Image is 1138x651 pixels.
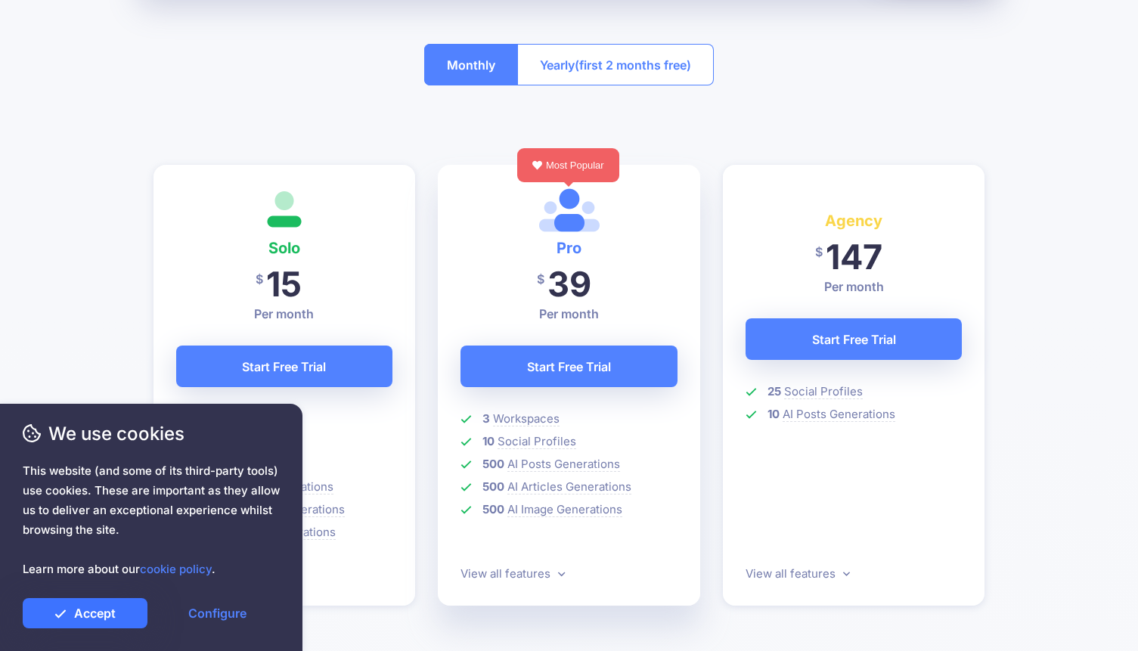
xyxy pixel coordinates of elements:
span: AI Image Generations [507,502,622,517]
span: 15 [266,263,302,305]
h4: Agency [746,209,963,233]
span: Social Profiles [784,384,863,399]
a: View all features [460,566,565,581]
a: Start Free Trial [746,318,963,360]
a: Accept [23,598,147,628]
span: Workspaces [493,411,560,426]
span: AI Posts Generations [507,457,620,472]
span: (first 2 months free) [575,53,691,77]
a: Configure [155,598,280,628]
a: View all features [746,566,850,581]
b: 3 [482,411,490,426]
span: $ [256,262,263,296]
a: Start Free Trial [460,346,678,387]
h4: Pro [460,236,678,260]
span: 39 [547,263,591,305]
b: 10 [482,434,495,448]
h4: Solo [176,236,393,260]
b: 10 [767,407,780,421]
b: 25 [767,384,781,398]
p: Per month [176,305,393,323]
span: AI Posts Generations [783,407,895,422]
span: $ [537,262,544,296]
b: 500 [482,479,504,494]
span: 147 [826,236,882,277]
div: Most Popular [517,148,619,182]
button: Yearly(first 2 months free) [517,44,714,85]
span: $ [815,235,823,269]
button: Monthly [424,44,518,85]
a: Start Free Trial [176,346,393,387]
span: Social Profiles [498,434,576,449]
p: Per month [460,305,678,323]
p: Per month [746,277,963,296]
span: This website (and some of its third-party tools) use cookies. These are important as they allow u... [23,461,280,579]
b: 500 [482,457,504,471]
b: 500 [482,502,504,516]
span: We use cookies [23,420,280,447]
a: cookie policy [140,562,212,576]
span: AI Articles Generations [507,479,631,494]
